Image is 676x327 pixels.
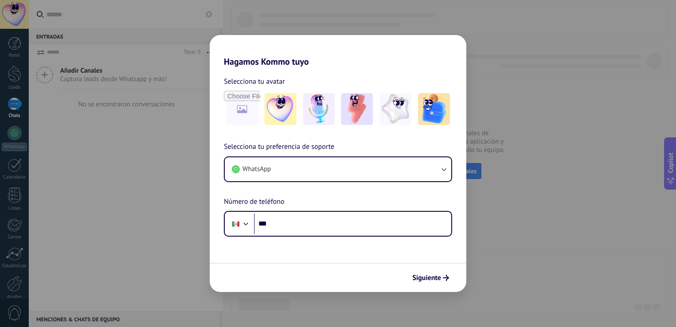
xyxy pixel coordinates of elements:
img: -2.jpeg [303,93,335,125]
img: -1.jpeg [265,93,296,125]
span: Número de teléfono [224,196,284,208]
span: WhatsApp [242,165,271,174]
img: -5.jpeg [418,93,450,125]
span: Siguiente [412,275,441,281]
div: Mexico: + 52 [227,214,244,233]
button: Siguiente [408,270,453,285]
span: Selecciona tu avatar [224,76,285,87]
img: -3.jpeg [341,93,373,125]
span: Selecciona tu preferencia de soporte [224,141,334,153]
h2: Hagamos Kommo tuyo [210,35,466,67]
button: WhatsApp [225,157,451,181]
img: -4.jpeg [380,93,411,125]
